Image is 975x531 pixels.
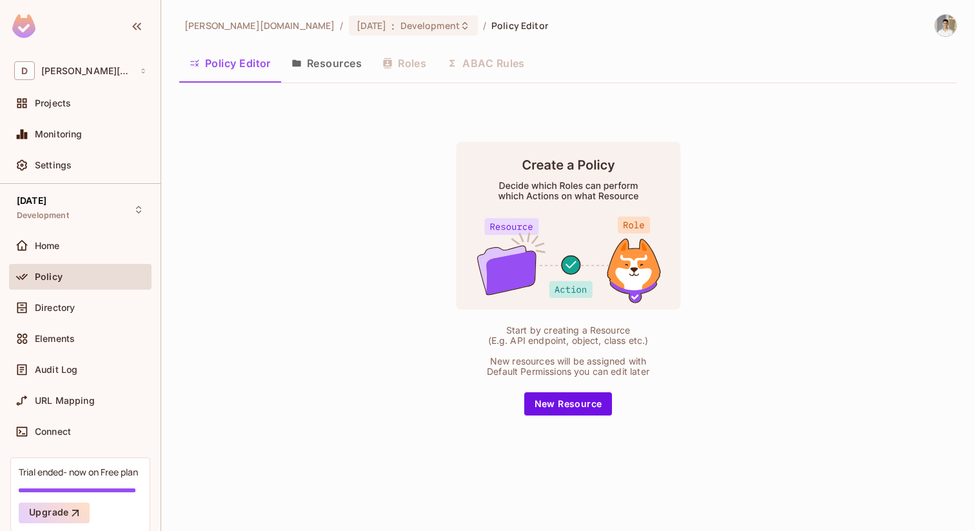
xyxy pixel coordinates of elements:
[524,392,613,416] button: New Resource
[357,19,387,32] span: [DATE]
[14,61,35,80] span: D
[35,334,75,344] span: Elements
[35,365,77,375] span: Audit Log
[281,47,372,79] button: Resources
[35,272,63,282] span: Policy
[35,160,72,170] span: Settings
[35,129,83,139] span: Monitoring
[179,47,281,79] button: Policy Editor
[340,19,343,32] li: /
[12,14,35,38] img: SReyMgAAAABJRU5ErkJggg==
[17,195,46,206] span: [DATE]
[935,15,956,36] img: Omer Zuarets
[400,19,460,32] span: Development
[19,466,138,478] div: Trial ended- now on Free plan
[35,396,95,406] span: URL Mapping
[483,19,486,32] li: /
[17,210,69,221] span: Development
[481,356,655,377] div: New resources will be assigned with Default Permissions you can edit later
[35,98,71,108] span: Projects
[35,303,75,313] span: Directory
[35,241,60,251] span: Home
[41,66,133,76] span: Workspace: dan.permit.io
[184,19,335,32] span: the active workspace
[19,503,90,523] button: Upgrade
[35,426,71,437] span: Connect
[391,21,395,31] span: :
[491,19,548,32] span: Policy Editor
[481,325,655,346] div: Start by creating a Resource (E.g. API endpoint, object, class etc.)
